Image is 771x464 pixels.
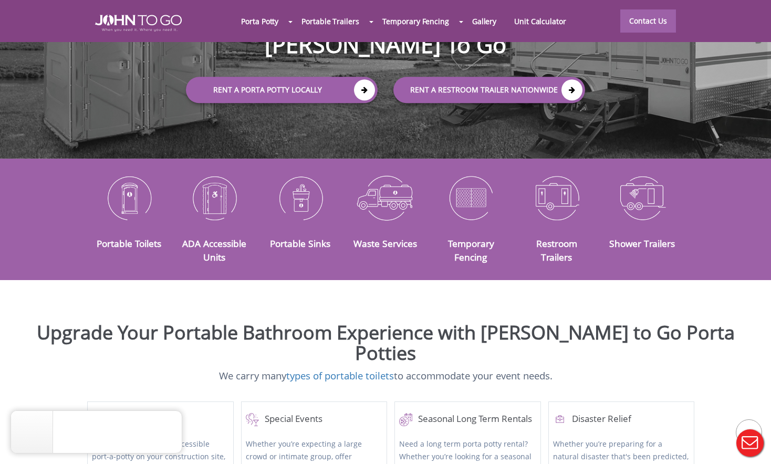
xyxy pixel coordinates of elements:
a: Gallery [463,10,505,33]
a: Temporary Fencing [373,10,458,33]
a: ADA Accessible Units [182,237,246,263]
a: Portable Toilets [97,237,161,250]
a: Rent a Porta Potty Locally [186,77,378,103]
img: Shower-Trailers-icon_N.png [607,170,677,225]
a: Temporary Fencing [448,237,494,263]
a: types of portable toilets [286,369,394,382]
h2: Upgrade Your Portable Bathroom Experience with [PERSON_NAME] to Go Porta Potties [8,322,763,364]
button: Live Chat [729,422,771,464]
a: Portable Sinks [270,237,330,250]
img: ADA-Accessible-Units-icon_N.png [180,170,249,225]
a: Porta Potty [232,10,287,33]
img: Temporary-Fencing-cion_N.png [436,170,506,225]
a: rent a RESTROOM TRAILER Nationwide [393,77,585,103]
a: Shower Trailers [609,237,675,250]
p: We carry many to accommodate your event needs. [8,369,763,383]
a: Unit Calculator [505,10,575,33]
img: JOHN to go [95,15,182,32]
a: Contact Us [620,9,676,33]
img: Portable-Sinks-icon_N.png [265,170,335,225]
img: Portable-Toilets-icon_N.png [94,170,164,225]
a: Portable Trailers [293,10,368,33]
img: Restroom-Trailers-icon_N.png [522,170,591,225]
a: Waste Services [353,237,417,250]
a: Restroom Trailers [536,237,577,263]
img: Waste-Services-icon_N.png [351,170,421,225]
a: Special Events [246,413,382,426]
h4: Disaster Relief [553,413,690,426]
a: Seasonal Long Term Rentals [399,413,536,426]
